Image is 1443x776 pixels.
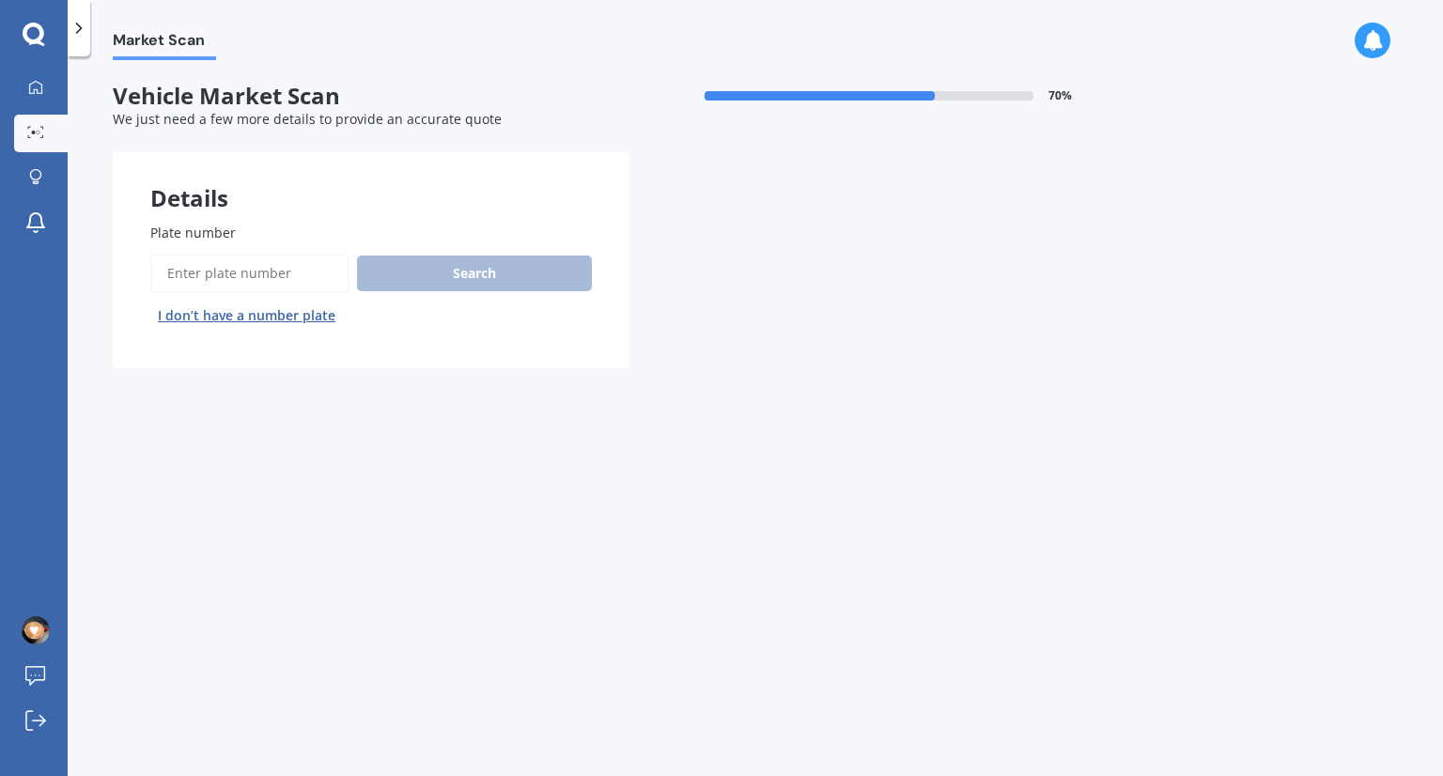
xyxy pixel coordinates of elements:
[22,616,50,644] img: ACg8ocIeStAsSCJy-zXMNPdxlEDdFJS29Td8zPas3mZGSRA3aXUvfxjT=s96-c
[150,301,343,331] button: I don’t have a number plate
[150,224,236,241] span: Plate number
[113,31,216,56] span: Market Scan
[150,254,349,293] input: Enter plate number
[113,110,502,128] span: We just need a few more details to provide an accurate quote
[113,151,629,208] div: Details
[1048,89,1072,102] span: 70 %
[113,83,629,110] span: Vehicle Market Scan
